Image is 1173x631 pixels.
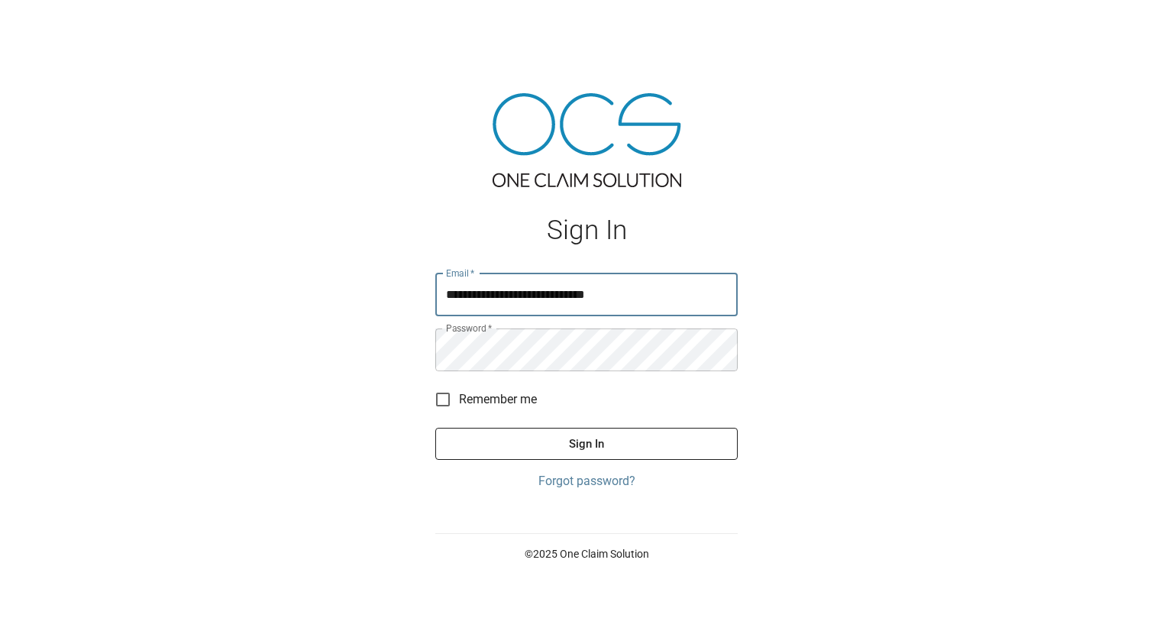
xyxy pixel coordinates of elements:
[435,428,738,460] button: Sign In
[459,390,537,409] span: Remember me
[435,472,738,490] a: Forgot password?
[446,267,475,280] label: Email
[446,322,492,335] label: Password
[435,546,738,561] p: © 2025 One Claim Solution
[435,215,738,246] h1: Sign In
[18,9,79,40] img: ocs-logo-white-transparent.png
[493,93,681,187] img: ocs-logo-tra.png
